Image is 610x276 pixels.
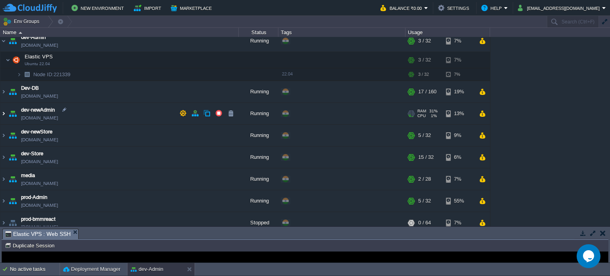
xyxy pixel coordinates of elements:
img: AMDAwAAAACH5BAEAAAAALAAAAAABAAEAAAICRAEAOw== [17,68,21,81]
span: 22.04 [282,71,293,76]
span: [DOMAIN_NAME] [21,114,58,122]
div: No active tasks [10,263,60,276]
button: New Environment [71,3,126,13]
div: 13% [446,103,472,124]
a: [DOMAIN_NAME] [21,179,58,187]
img: AMDAwAAAACH5BAEAAAAALAAAAAABAAEAAAICRAEAOw== [0,125,7,146]
div: Running [239,190,278,212]
div: 15 / 32 [418,147,434,168]
iframe: chat widget [577,244,602,268]
div: 7% [446,68,472,81]
span: 31% [429,109,438,114]
img: AMDAwAAAACH5BAEAAAAALAAAAAABAAEAAAICRAEAOw== [7,212,18,234]
div: 7% [446,52,472,68]
span: Node ID: [33,71,54,77]
button: Help [481,3,504,13]
span: [DOMAIN_NAME] [21,136,58,144]
span: [DOMAIN_NAME] [21,158,58,166]
a: dev-Admin [21,33,46,41]
a: dev-newStore [21,128,52,136]
span: [DOMAIN_NAME] [21,92,58,100]
span: prod-Admin [21,193,47,201]
div: 3 / 32 [418,52,431,68]
a: media [21,172,35,179]
a: Elastic VPSUbuntu 22.04 [24,54,54,60]
span: Elastic VPS [24,53,54,60]
div: Running [239,168,278,190]
a: prod-bmmreact [21,215,56,223]
img: CloudJiffy [3,3,57,13]
div: 9% [446,125,472,146]
a: Node ID:221339 [33,71,71,78]
img: AMDAwAAAACH5BAEAAAAALAAAAAABAAEAAAICRAEAOw== [7,81,18,102]
span: CPU [417,114,426,118]
div: Status [239,28,278,37]
button: Duplicate Session [5,242,57,249]
div: 7% [446,30,472,52]
div: Stopped [239,212,278,234]
p: An error has occurred and this action cannot be completed. If the problem persists, please notify... [214,1,392,25]
img: AMDAwAAAACH5BAEAAAAALAAAAAABAAEAAAICRAEAOw== [7,168,18,190]
img: AMDAwAAAACH5BAEAAAAALAAAAAABAAEAAAICRAEAOw== [0,81,7,102]
span: Ubuntu 22.04 [25,62,50,66]
button: Import [134,3,164,13]
div: Running [239,30,278,52]
div: 6% [446,147,472,168]
img: AMDAwAAAACH5BAEAAAAALAAAAAABAAEAAAICRAEAOw== [11,52,22,68]
div: 5 / 32 [418,125,431,146]
button: dev-Admin [131,265,163,273]
span: [DOMAIN_NAME] [21,201,58,209]
div: 3 / 32 [418,68,429,81]
div: 7% [446,168,472,190]
button: Settings [438,3,471,13]
div: Running [239,147,278,168]
img: AMDAwAAAACH5BAEAAAAALAAAAAABAAEAAAICRAEAOw== [19,32,22,34]
img: AMDAwAAAACH5BAEAAAAALAAAAAABAAEAAAICRAEAOw== [6,52,10,68]
div: 2 / 28 [418,168,431,190]
button: Marketplace [171,3,214,13]
img: AMDAwAAAACH5BAEAAAAALAAAAAABAAEAAAICRAEAOw== [0,30,7,52]
div: Running [239,103,278,124]
a: Dev-DB [21,84,39,92]
span: RAM [417,109,426,114]
button: Balance ₹0.00 [380,3,424,13]
img: AMDAwAAAACH5BAEAAAAALAAAAAABAAEAAAICRAEAOw== [7,30,18,52]
img: AMDAwAAAACH5BAEAAAAALAAAAAABAAEAAAICRAEAOw== [7,147,18,168]
span: 1% [429,114,437,118]
img: AMDAwAAAACH5BAEAAAAALAAAAAABAAEAAAICRAEAOw== [0,212,7,234]
img: AMDAwAAAACH5BAEAAAAALAAAAAABAAEAAAICRAEAOw== [0,190,7,212]
button: Deployment Manager [63,265,120,273]
div: Running [239,81,278,102]
button: [EMAIL_ADDRESS][DOMAIN_NAME] [518,3,602,13]
div: 7% [446,212,472,234]
span: [DOMAIN_NAME] [21,41,58,49]
img: AMDAwAAAACH5BAEAAAAALAAAAAABAAEAAAICRAEAOw== [0,147,7,168]
img: AMDAwAAAACH5BAEAAAAALAAAAAABAAEAAAICRAEAOw== [7,103,18,124]
a: dev-Store [21,150,43,158]
div: 0 / 64 [418,212,431,234]
div: 17 / 160 [418,81,436,102]
span: Elastic VPS : Web SSH [5,229,71,239]
a: dev-newAdmin [21,106,55,114]
span: 221339 [33,71,71,78]
div: Usage [406,28,490,37]
div: 3 / 32 [418,30,431,52]
div: Running [239,125,278,146]
img: AMDAwAAAACH5BAEAAAAALAAAAAABAAEAAAICRAEAOw== [0,103,7,124]
img: AMDAwAAAACH5BAEAAAAALAAAAAABAAEAAAICRAEAOw== [7,190,18,212]
div: Tags [279,28,405,37]
span: [DOMAIN_NAME] [21,223,58,231]
img: AMDAwAAAACH5BAEAAAAALAAAAAABAAEAAAICRAEAOw== [0,168,7,190]
img: AMDAwAAAACH5BAEAAAAALAAAAAABAAEAAAICRAEAOw== [21,68,33,81]
div: 55% [446,190,472,212]
div: 5 / 32 [418,190,431,212]
button: Env Groups [3,16,42,27]
img: AMDAwAAAACH5BAEAAAAALAAAAAABAAEAAAICRAEAOw== [7,125,18,146]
